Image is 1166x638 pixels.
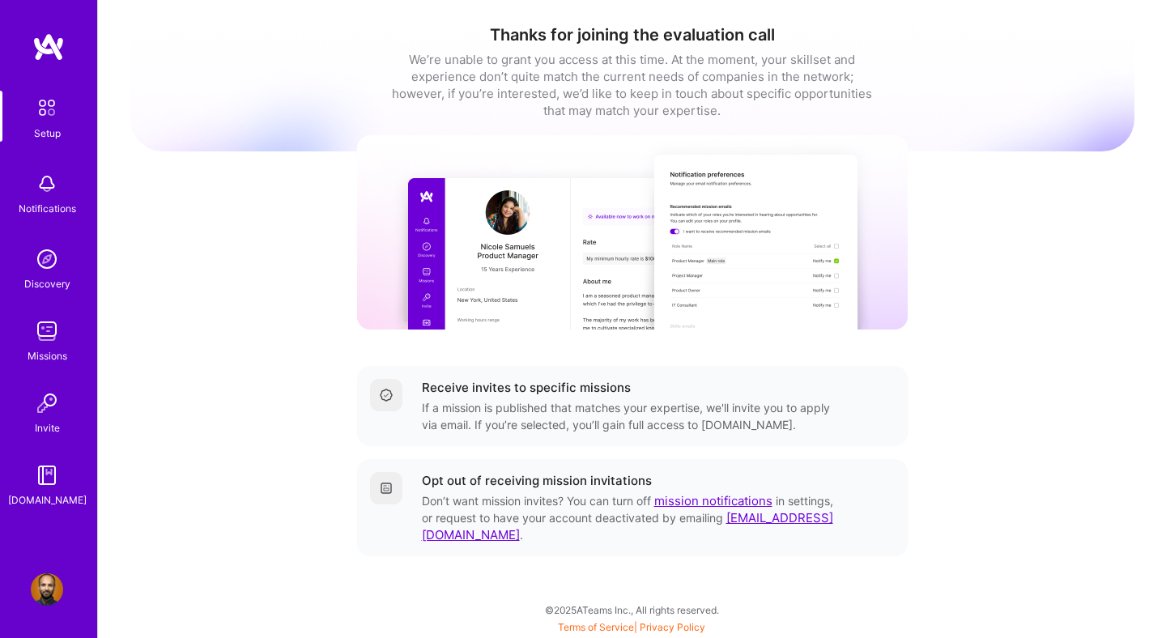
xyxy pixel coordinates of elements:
[31,573,63,606] img: User Avatar
[640,621,705,633] a: Privacy Policy
[422,379,631,396] div: Receive invites to specific missions
[389,51,875,119] div: We’re unable to grant you access at this time. At the moment, your skillset and experience don’t ...
[19,200,76,217] div: Notifications
[422,472,652,489] div: Opt out of receiving mission invitations
[31,168,63,200] img: bell
[31,387,63,419] img: Invite
[380,389,393,402] img: Completed
[654,493,772,508] a: mission notifications
[130,25,1134,45] h1: Thanks for joining the evaluation call
[31,243,63,275] img: discovery
[380,482,393,495] img: Getting started
[8,491,87,508] div: [DOMAIN_NAME]
[30,91,64,125] img: setup
[32,32,65,62] img: logo
[24,275,70,292] div: Discovery
[31,459,63,491] img: guide book
[558,621,634,633] a: Terms of Service
[422,492,836,543] div: Don’t want mission invites? You can turn off in settings, or request to have your account deactiv...
[27,573,67,606] a: User Avatar
[34,125,61,142] div: Setup
[28,347,67,364] div: Missions
[97,589,1166,630] div: © 2025 ATeams Inc., All rights reserved.
[31,315,63,347] img: teamwork
[35,419,60,436] div: Invite
[357,135,908,330] img: curated missions
[558,621,705,633] span: |
[422,399,836,433] div: If a mission is published that matches your expertise, we'll invite you to apply via email. If yo...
